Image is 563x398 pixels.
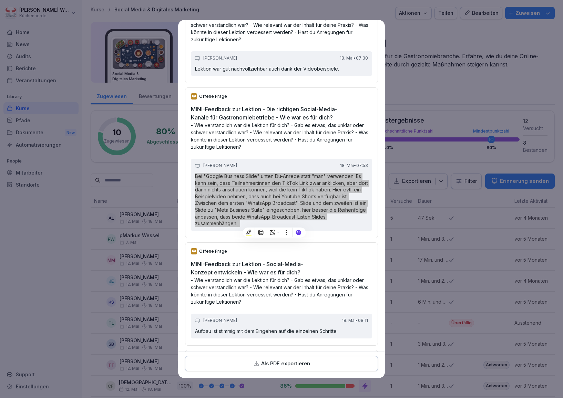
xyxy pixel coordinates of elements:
p: Offene Frage [199,93,227,99]
p: Offene Frage [199,248,227,254]
p: [PERSON_NAME] [203,55,237,61]
p: 18. Mai • 07:53 [340,163,368,169]
h2: MINI-Feedback zur Lektion - Die richtigen Social-Media-Kanäle für Gastronomiebetriebe - Wie war e... [191,105,372,122]
p: Bei "Google Business Slide" unten Du-Anrede statt "man" verwenden. Es kann sein, dass Teilnehmer:... [195,173,368,227]
p: [PERSON_NAME] [203,318,237,324]
p: - Wie verständlich war die Lektion für dich? - Gab es etwas, das unklar oder schwer verständlich ... [191,122,372,150]
p: - Wie verständlich war die Lektion für dich? - Gab es etwas, das unklar oder schwer verständlich ... [191,14,372,43]
p: Als PDF exportieren [261,360,310,368]
p: Lektion war gut nachvollziehbar auch dank der Videobeispiele. [195,65,368,72]
button: Als PDF exportieren [185,356,378,371]
p: 18. Mai • 07:38 [340,55,368,61]
p: [PERSON_NAME] [203,163,237,169]
p: Aufbau ist stimmig mit dem Eingehen auf die einzelnen Schritte. [195,328,368,335]
p: - Wie verständlich war die Lektion für dich? - Gab es etwas, das unklar oder schwer verständlich ... [191,276,372,305]
p: 18. Mai • 08:11 [342,318,368,324]
h2: MINI-Feedback zur Lektion - Social-Media-Konzept entwickeln - Wie war es für dich? [191,260,372,276]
